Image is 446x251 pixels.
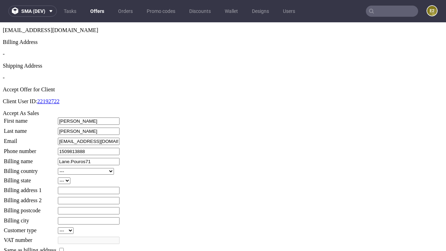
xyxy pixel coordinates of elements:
td: Billing country [3,145,57,153]
button: sma (dev) [8,6,57,17]
a: Users [279,6,299,17]
div: Billing Address [3,17,443,23]
td: First name [3,95,57,103]
td: Email [3,115,57,123]
td: Billing postcode [3,184,57,192]
td: Billing state [3,155,57,162]
a: Designs [248,6,273,17]
a: Offers [86,6,108,17]
td: Same as billing address [3,224,57,232]
td: Last name [3,105,57,113]
a: Orders [114,6,137,17]
a: 22192722 [37,76,60,82]
span: - [3,52,5,58]
td: VAT number [3,214,57,222]
figcaption: e2 [427,6,437,16]
div: Accept Offer for Client [3,64,443,70]
a: Promo codes [143,6,179,17]
td: Billing address 2 [3,174,57,182]
a: Discounts [185,6,215,17]
p: Client User ID: [3,76,443,82]
span: [EMAIL_ADDRESS][DOMAIN_NAME] [3,5,98,11]
a: Tasks [60,6,80,17]
td: Customer type [3,205,57,212]
td: Phone number [3,125,57,133]
span: sma (dev) [21,9,45,14]
td: Billing city [3,195,57,203]
td: Billing name [3,135,57,143]
div: Shipping Address [3,40,443,47]
div: Accept As Sales [3,88,443,94]
td: Billing address 1 [3,164,57,172]
a: Wallet [221,6,242,17]
span: - [3,29,5,35]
